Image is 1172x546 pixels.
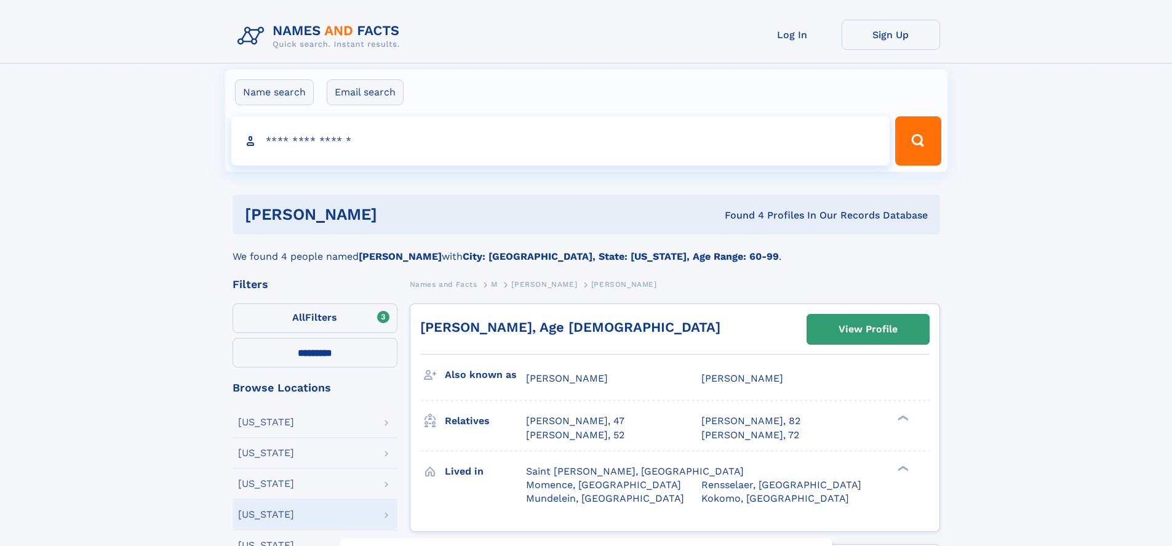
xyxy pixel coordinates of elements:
[701,479,861,491] span: Rensselaer, [GEOGRAPHIC_DATA]
[511,280,577,289] span: [PERSON_NAME]
[491,276,498,292] a: M
[526,414,624,428] a: [PERSON_NAME], 47
[445,411,526,432] h3: Relatives
[526,428,624,442] a: [PERSON_NAME], 52
[359,251,442,262] b: [PERSON_NAME]
[463,251,779,262] b: City: [GEOGRAPHIC_DATA], State: [US_STATE], Age Range: 60-99
[743,20,842,50] a: Log In
[895,414,909,422] div: ❯
[235,79,314,105] label: Name search
[233,235,940,264] div: We found 4 people named with .
[526,479,681,491] span: Momence, [GEOGRAPHIC_DATA]
[233,382,397,393] div: Browse Locations
[839,315,898,343] div: View Profile
[895,464,909,472] div: ❯
[238,417,294,427] div: [US_STATE]
[807,315,929,344] a: View Profile
[842,20,940,50] a: Sign Up
[238,510,294,520] div: [US_STATE]
[511,276,577,292] a: [PERSON_NAME]
[238,479,294,489] div: [US_STATE]
[445,364,526,385] h3: Also known as
[445,461,526,482] h3: Lived in
[551,209,928,222] div: Found 4 Profiles In Our Records Database
[526,492,684,504] span: Mundelein, [GEOGRAPHIC_DATA]
[233,20,410,53] img: Logo Names and Facts
[292,311,305,323] span: All
[420,319,720,335] a: [PERSON_NAME], Age [DEMOGRAPHIC_DATA]
[233,279,397,290] div: Filters
[701,428,799,442] a: [PERSON_NAME], 72
[701,414,800,428] a: [PERSON_NAME], 82
[701,372,783,384] span: [PERSON_NAME]
[233,303,397,333] label: Filters
[491,280,498,289] span: M
[410,276,477,292] a: Names and Facts
[526,465,744,477] span: Saint [PERSON_NAME], [GEOGRAPHIC_DATA]
[895,116,941,166] button: Search Button
[591,280,657,289] span: [PERSON_NAME]
[231,116,890,166] input: search input
[245,207,551,222] h1: [PERSON_NAME]
[701,492,849,504] span: Kokomo, [GEOGRAPHIC_DATA]
[238,448,294,458] div: [US_STATE]
[327,79,404,105] label: Email search
[526,372,608,384] span: [PERSON_NAME]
